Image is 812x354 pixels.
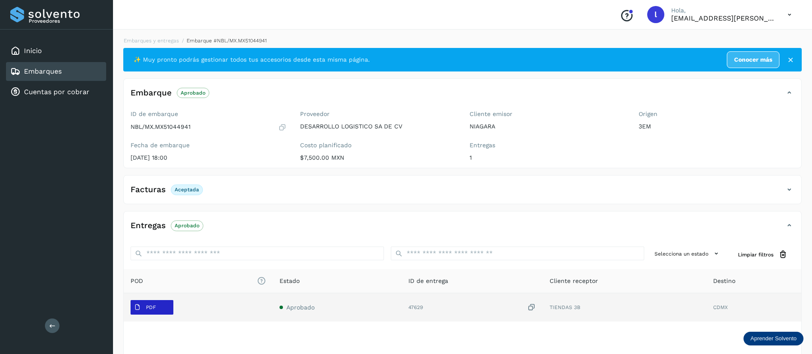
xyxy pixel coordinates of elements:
div: Aprender Solvento [744,332,803,345]
td: TIENDAS 3B [543,293,707,321]
h4: Embarque [131,88,172,98]
a: Conocer más [727,51,779,68]
label: Fecha de embarque [131,142,286,149]
h4: Facturas [131,185,166,195]
a: Embarques y entregas [124,38,179,44]
a: Inicio [24,47,42,55]
p: 3EM [639,123,794,130]
p: NIAGARA [470,123,625,130]
p: NBL/MX.MX51044941 [131,123,190,131]
span: Estado [280,277,300,286]
label: Origen [639,110,794,118]
a: Embarques [24,67,62,75]
p: lauraamalia.castillo@xpertal.com [671,14,774,22]
div: Inicio [6,42,106,60]
label: Cliente emisor [470,110,625,118]
label: Costo planificado [300,142,456,149]
h4: Entregas [131,221,166,231]
p: Aprobado [175,223,199,229]
div: EmbarqueAprobado [124,86,801,107]
button: PDF [131,300,173,315]
span: Embarque #NBL/MX.MX51044941 [187,38,267,44]
button: Selecciona un estado [651,247,724,261]
p: DESARROLLO LOGISTICO SA DE CV [300,123,456,130]
p: Aprobado [181,90,205,96]
span: Limpiar filtros [738,251,773,259]
span: Aprobado [286,304,315,311]
p: Hola, [671,7,774,14]
div: FacturasAceptada [124,182,801,204]
span: Cliente receptor [550,277,598,286]
span: Destino [713,277,735,286]
p: $7,500.00 MXN [300,154,456,161]
span: POD [131,277,266,286]
a: Cuentas por cobrar [24,88,89,96]
label: ID de embarque [131,110,286,118]
label: Proveedor [300,110,456,118]
span: ✨ Muy pronto podrás gestionar todos tus accesorios desde esta misma página. [134,55,370,64]
span: ID de entrega [408,277,448,286]
p: 1 [470,154,625,161]
div: Cuentas por cobrar [6,83,106,101]
p: Aprender Solvento [750,335,797,342]
button: Limpiar filtros [731,247,794,262]
div: Embarques [6,62,106,81]
div: EntregasAprobado [124,218,801,240]
label: Entregas [470,142,625,149]
div: 47629 [408,303,536,312]
p: Proveedores [29,18,103,24]
nav: breadcrumb [123,37,802,45]
p: PDF [146,304,156,310]
p: [DATE] 18:00 [131,154,286,161]
p: Aceptada [175,187,199,193]
td: CDMX [706,293,801,321]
